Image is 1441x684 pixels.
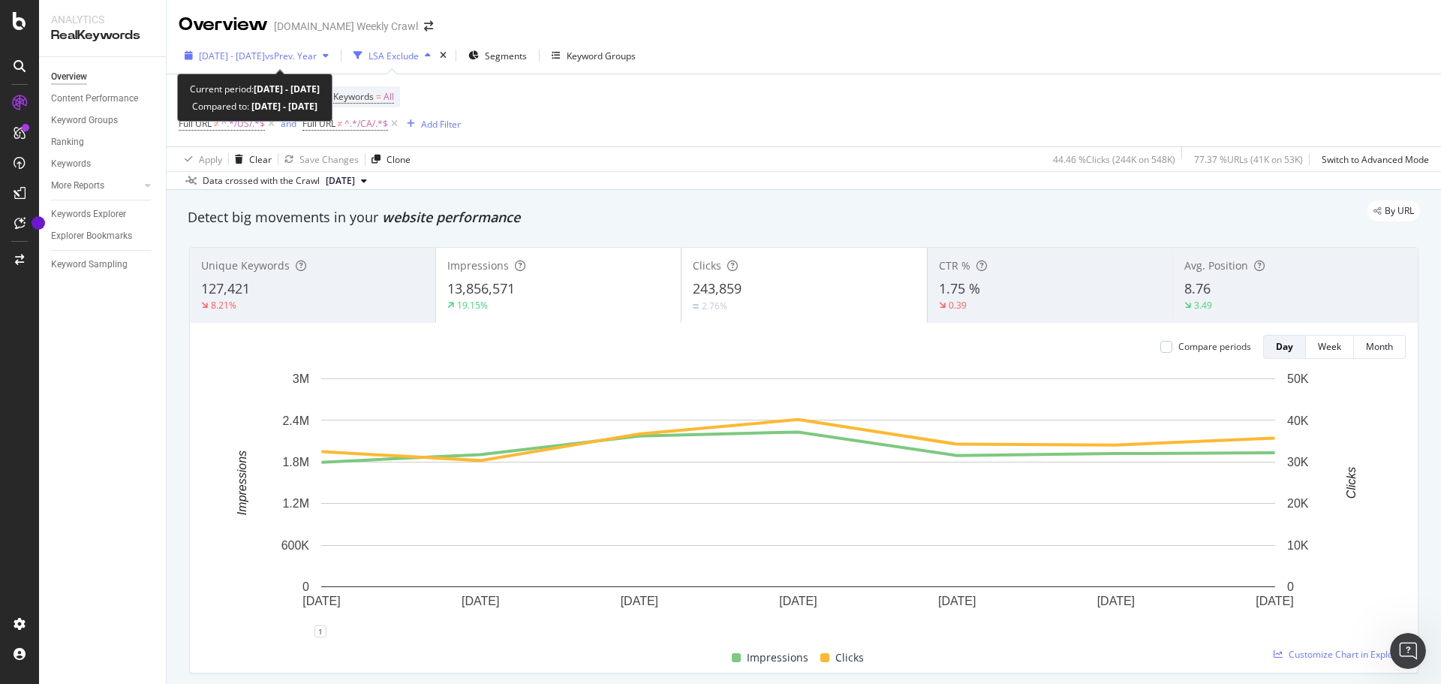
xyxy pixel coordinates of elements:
[1390,633,1426,669] iframe: Intercom live chat
[1276,340,1293,353] div: Day
[199,153,222,166] div: Apply
[278,147,359,171] button: Save Changes
[546,44,642,68] button: Keyword Groups
[1053,153,1175,166] div: 44.46 % Clicks ( 244K on 548K )
[265,50,317,62] span: vs Prev. Year
[51,257,128,273] div: Keyword Sampling
[693,279,742,297] span: 243,859
[302,595,340,607] text: [DATE]
[314,625,326,637] div: 1
[179,147,222,171] button: Apply
[347,44,437,68] button: LSA Exclude
[190,80,320,98] div: Current period:
[179,117,212,130] span: Full URL
[437,48,450,63] div: times
[51,69,155,85] a: Overview
[199,50,265,62] span: [DATE] - [DATE]
[179,44,335,68] button: [DATE] - [DATE]vsPrev. Year
[236,450,248,515] text: Impressions
[51,134,155,150] a: Ranking
[51,228,132,244] div: Explorer Bookmarks
[274,19,418,34] div: [DOMAIN_NAME] Weekly Crawl
[1287,456,1309,469] text: 30K
[401,115,461,133] button: Add Filter
[462,595,499,607] text: [DATE]
[1287,497,1309,510] text: 20K
[1184,258,1248,273] span: Avg. Position
[51,27,154,44] div: RealKeywords
[282,456,309,469] text: 1.8M
[1366,340,1393,353] div: Month
[421,118,461,131] div: Add Filter
[32,216,45,230] div: Tooltip anchor
[1316,147,1429,171] button: Switch to Advanced Mode
[51,113,118,128] div: Keyword Groups
[299,153,359,166] div: Save Changes
[51,257,155,273] a: Keyword Sampling
[51,178,104,194] div: More Reports
[1194,153,1303,166] div: 77.37 % URLs ( 41K on 53K )
[51,113,155,128] a: Keyword Groups
[939,279,980,297] span: 1.75 %
[293,372,309,385] text: 3M
[51,206,155,222] a: Keywords Explorer
[344,113,388,134] span: ^.*/CA/.*$
[192,98,317,115] div: Compared to:
[51,156,155,172] a: Keywords
[51,206,126,222] div: Keywords Explorer
[338,117,343,130] span: ≠
[51,178,140,194] a: More Reports
[51,12,154,27] div: Analytics
[1287,539,1309,552] text: 10K
[1287,580,1294,593] text: 0
[369,50,419,62] div: LSA Exclude
[949,299,967,312] div: 0.39
[281,117,296,130] div: and
[939,258,970,273] span: CTR %
[693,304,699,309] img: Equal
[462,44,533,68] button: Segments
[51,156,91,172] div: Keywords
[51,69,87,85] div: Overview
[302,117,335,130] span: Full URL
[1184,279,1211,297] span: 8.76
[457,299,488,312] div: 19.15%
[202,371,1394,631] svg: A chart.
[1178,340,1251,353] div: Compare periods
[254,83,320,95] b: [DATE] - [DATE]
[376,90,381,103] span: =
[702,300,727,312] div: 2.76%
[447,279,515,297] span: 13,856,571
[366,147,411,171] button: Clone
[229,147,272,171] button: Clear
[281,116,296,131] button: and
[1287,372,1309,385] text: 50K
[51,228,155,244] a: Explorer Bookmarks
[1263,335,1306,359] button: Day
[201,279,250,297] span: 127,421
[201,258,290,273] span: Unique Keywords
[282,497,309,510] text: 1.2M
[693,258,721,273] span: Clicks
[1274,648,1406,661] a: Customize Chart in Explorer
[1256,595,1293,607] text: [DATE]
[211,299,236,312] div: 8.21%
[51,134,84,150] div: Ranking
[1289,648,1406,661] span: Customize Chart in Explorer
[384,86,394,107] span: All
[51,91,138,107] div: Content Performance
[281,539,310,552] text: 600K
[320,172,373,190] button: [DATE]
[1194,299,1212,312] div: 3.49
[485,50,527,62] span: Segments
[1354,335,1406,359] button: Month
[387,153,411,166] div: Clone
[1097,595,1135,607] text: [DATE]
[326,174,355,188] span: 2025 Sep. 18th
[1367,200,1420,221] div: legacy label
[1385,206,1414,215] span: By URL
[621,595,658,607] text: [DATE]
[779,595,817,607] text: [DATE]
[282,414,309,426] text: 2.4M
